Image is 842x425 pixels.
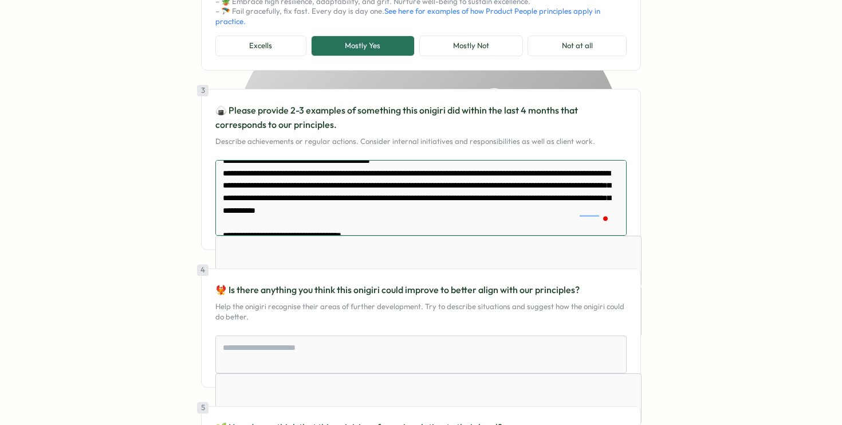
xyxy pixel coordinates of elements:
[197,85,208,96] div: 3
[197,264,208,276] div: 4
[215,137,627,147] p: Describe achievements or regular actions. Consider internal initiatives and responsibilities as w...
[311,36,415,56] button: Mostly Yes
[215,36,306,56] button: Excells
[215,160,627,236] textarea: To enrich screen reader interactions, please activate Accessibility in Grammarly extension settings
[215,103,627,132] p: 🍙 Please provide 2-3 examples of something this onigiri did within the last 4 months that corresp...
[215,283,627,297] p: 🐦‍🔥 Is there anything you think this onigiri could improve to better align with our principles?
[215,6,600,26] a: See here for examples of how Product People principles apply in practice.
[197,402,208,414] div: 5
[419,36,524,56] button: Mostly Not
[215,302,627,322] p: Help the onigiri recognise their areas of further development. Try to describe situations and sug...
[528,36,627,56] button: Not at all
